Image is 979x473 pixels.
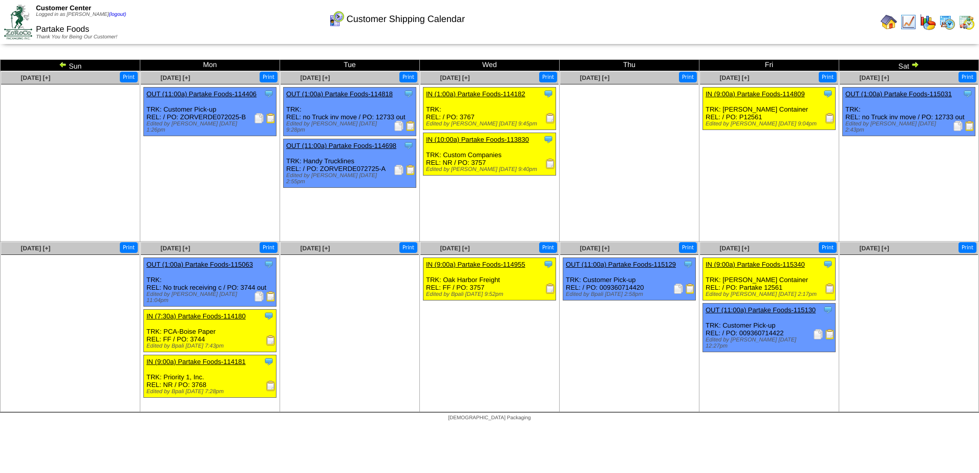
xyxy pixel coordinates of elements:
[426,121,556,127] div: Edited by [PERSON_NAME] [DATE] 9:45pm
[959,72,976,82] button: Print
[823,89,833,99] img: Tooltip
[286,142,396,149] a: OUT (11:00a) Partake Foods-114698
[284,88,416,136] div: TRK: REL: no Truck inv move / PO: 12733 out
[825,329,835,339] img: Bill of Lading
[706,121,835,127] div: Edited by [PERSON_NAME] [DATE] 9:04pm
[286,90,393,98] a: OUT (1:00a) Partake Foods-114818
[719,245,749,252] a: [DATE] [+]
[423,258,556,300] div: TRK: Oak Harbor Freight REL: FF / PO: 3757
[36,12,126,17] span: Logged in as [PERSON_NAME]
[900,14,917,30] img: line_graph.gif
[423,88,556,130] div: TRK: REL: / PO: 3767
[560,60,699,71] td: Thu
[543,89,554,99] img: Tooltip
[347,14,465,25] span: Customer Shipping Calendar
[703,304,836,352] div: TRK: Customer Pick-up REL: / PO: 009360714422
[440,245,470,252] span: [DATE] [+]
[825,284,835,294] img: Receiving Document
[959,14,975,30] img: calendarinout.gif
[580,245,609,252] a: [DATE] [+]
[300,245,330,252] a: [DATE] [+]
[266,335,276,346] img: Receiving Document
[266,291,276,302] img: Bill of Lading
[20,245,50,252] a: [DATE] [+]
[120,242,138,253] button: Print
[286,173,416,185] div: Edited by [PERSON_NAME] [DATE] 2:55pm
[963,89,973,99] img: Tooltip
[160,74,190,81] a: [DATE] [+]
[706,306,816,314] a: OUT (11:00a) Partake Foods-115130
[539,72,557,82] button: Print
[545,113,556,123] img: Receiving Document
[144,258,276,307] div: TRK: REL: No truck receiving c / PO: 3744 out
[146,291,276,304] div: Edited by [PERSON_NAME] [DATE] 11:04pm
[264,89,274,99] img: Tooltip
[706,261,805,268] a: IN (9:00a) Partake Foods-115340
[843,88,975,136] div: TRK: REL: no Truck inv move / PO: 12733 out
[448,415,530,421] span: [DEMOGRAPHIC_DATA] Packaging
[566,261,676,268] a: OUT (11:00a) Partake Foods-115129
[920,14,936,30] img: graph.gif
[264,311,274,321] img: Tooltip
[254,291,264,302] img: Packing Slip
[284,139,416,188] div: TRK: Handy Trucklines REL: / PO: ZORVERDE072725-A
[59,60,67,69] img: arrowleft.gif
[426,136,529,143] a: IN (10:00a) Partake Foods-113830
[679,72,697,82] button: Print
[823,259,833,269] img: Tooltip
[36,4,91,12] span: Customer Center
[403,140,414,150] img: Tooltip
[266,381,276,391] img: Receiving Document
[911,60,919,69] img: arrowright.gif
[566,291,695,297] div: Edited by Bpali [DATE] 2:58pm
[260,72,278,82] button: Print
[146,343,276,349] div: Edited by Bpali [DATE] 7:43pm
[146,389,276,395] div: Edited by Bpali [DATE] 7:28pm
[406,121,416,131] img: Bill of Lading
[394,165,404,175] img: Packing Slip
[144,355,276,398] div: TRK: Priority 1, Inc. REL: NR / PO: 3768
[545,159,556,169] img: Receiving Document
[845,121,975,133] div: Edited by [PERSON_NAME] [DATE] 2:43pm
[859,74,889,81] a: [DATE] [+]
[394,121,404,131] img: Packing Slip
[328,11,345,27] img: calendarcustomer.gif
[300,74,330,81] a: [DATE] [+]
[703,88,836,130] div: TRK: [PERSON_NAME] Container REL: / PO: P12561
[1,60,140,71] td: Sun
[440,74,470,81] a: [DATE] [+]
[839,60,979,71] td: Sat
[953,121,963,131] img: Packing Slip
[146,90,257,98] a: OUT (11:00a) Partake Foods-114406
[819,72,837,82] button: Print
[703,258,836,300] div: TRK: [PERSON_NAME] Container REL: / PO: Partake 12561
[813,329,823,339] img: Packing Slip
[959,242,976,253] button: Print
[683,259,693,269] img: Tooltip
[36,34,117,40] span: Thank You for Being Our Customer!
[426,166,556,173] div: Edited by [PERSON_NAME] [DATE] 9:40pm
[679,242,697,253] button: Print
[20,74,50,81] a: [DATE] [+]
[699,60,839,71] td: Fri
[426,261,525,268] a: IN (9:00a) Partake Foods-114955
[825,113,835,123] img: Receiving Document
[543,259,554,269] img: Tooltip
[719,74,749,81] a: [DATE] [+]
[280,60,420,71] td: Tue
[685,284,695,294] img: Bill of Lading
[706,291,835,297] div: Edited by [PERSON_NAME] [DATE] 2:17pm
[580,74,609,81] a: [DATE] [+]
[426,90,525,98] a: IN (1:00a) Partake Foods-114182
[140,60,280,71] td: Mon
[403,89,414,99] img: Tooltip
[146,358,246,365] a: IN (9:00a) Partake Foods-114181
